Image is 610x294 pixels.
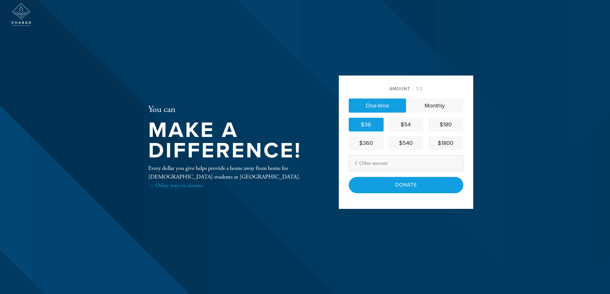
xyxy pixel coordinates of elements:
[10,3,33,26] img: CAP%20Logo%20White.png
[388,136,423,150] a: $540
[431,139,460,147] div: $1800
[406,99,463,113] a: Monthly
[148,104,318,115] h2: You can
[391,120,421,129] div: $54
[349,136,384,150] a: $360
[428,118,463,131] a: $180
[416,86,418,91] span: 1
[349,85,463,92] div: Amount
[412,86,423,91] span: /2
[349,118,384,131] a: $36
[349,155,463,171] input: Other amount
[351,120,381,129] div: $36
[351,139,381,147] div: $360
[428,136,463,150] a: $1800
[431,120,460,129] div: $180
[349,99,406,113] a: One-time
[148,182,203,189] a: → Other ways to donate
[349,177,463,193] input: Donate
[388,118,423,131] a: $54
[148,164,318,190] div: Every dollar you give helps provide a home away from home for [DEMOGRAPHIC_DATA] students at [GEO...
[391,139,421,147] div: $540
[148,120,318,161] h1: Make a Difference!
